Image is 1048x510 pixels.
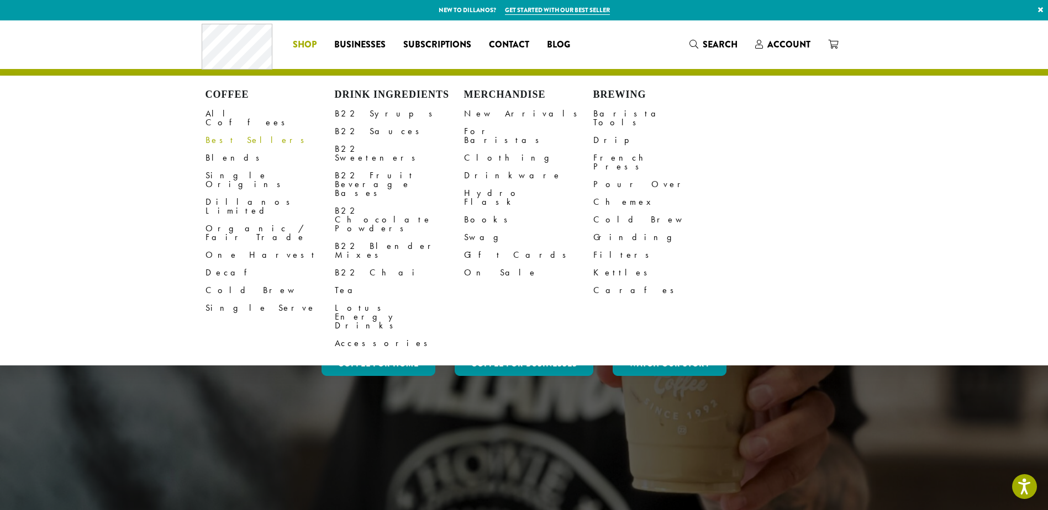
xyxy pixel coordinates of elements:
a: Shop [284,36,325,54]
h4: Drink Ingredients [335,89,464,101]
a: Kettles [593,264,723,281]
a: New Arrivals [464,105,593,123]
a: Drinkware [464,167,593,184]
a: For Baristas [464,123,593,149]
a: Grinding [593,229,723,246]
a: B22 Blender Mixes [335,237,464,264]
a: B22 Sweeteners [335,140,464,167]
span: Search [703,38,738,51]
a: Best Sellers [206,131,335,149]
h4: Brewing [593,89,723,101]
a: B22 Syrups [335,105,464,123]
a: B22 Chai [335,264,464,281]
a: French Press [593,149,723,176]
a: B22 Sauces [335,123,464,140]
a: Barista Tools [593,105,723,131]
a: B22 Fruit Beverage Bases [335,167,464,202]
a: Get started with our best seller [505,6,610,15]
a: On Sale [464,264,593,281]
a: Chemex [593,193,723,211]
h4: Coffee [206,89,335,101]
a: Decaf [206,264,335,281]
a: Cold Brew [206,281,335,299]
a: Carafes [593,281,723,299]
a: Drip [593,131,723,149]
span: Businesses [334,38,386,52]
a: Search [681,35,746,54]
span: Subscriptions [403,38,471,52]
a: Clothing [464,149,593,167]
a: Organic / Fair Trade [206,220,335,246]
a: Swag [464,229,593,246]
span: Blog [547,38,570,52]
a: Single Origins [206,167,335,193]
a: B22 Chocolate Powders [335,202,464,237]
h4: Merchandise [464,89,593,101]
span: Shop [293,38,317,52]
a: Filters [593,246,723,264]
a: Gift Cards [464,246,593,264]
span: Account [767,38,810,51]
a: All Coffees [206,105,335,131]
span: Contact [489,38,529,52]
a: Accessories [335,334,464,352]
a: Hydro Flask [464,184,593,211]
a: Lotus Energy Drinks [335,299,464,334]
a: Single Serve [206,299,335,317]
a: Books [464,211,593,229]
a: Dillanos Limited [206,193,335,220]
a: One Harvest [206,246,335,264]
a: Blends [206,149,335,167]
a: Cold Brew [593,211,723,229]
a: Pour Over [593,176,723,193]
a: Tea [335,281,464,299]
